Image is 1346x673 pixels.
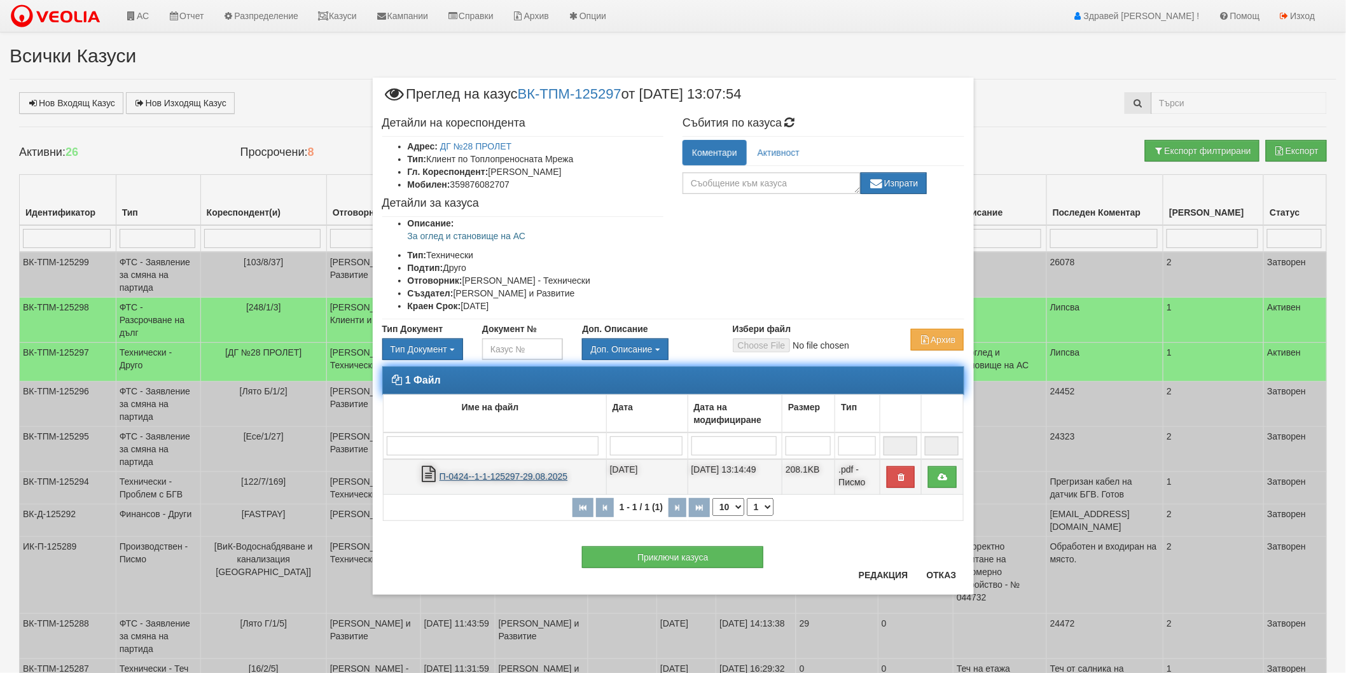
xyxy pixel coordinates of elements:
[582,546,763,568] button: Приключи казуса
[606,394,688,433] td: Дата: No sort applied, activate to apply an ascending sort
[841,402,857,412] b: Тип
[582,323,648,335] label: Доп. Описание
[572,498,593,517] button: Първа страница
[482,338,563,360] input: Казус №
[408,153,664,165] li: Клиент по Топлопреносната Мрежа
[408,218,454,228] b: Описание:
[408,230,664,242] p: За оглед и становище на АС
[616,502,666,512] span: 1 - 1 / 1 (1)
[919,565,964,585] button: Отказ
[590,344,652,354] span: Доп. Описание
[748,140,809,165] a: Активност
[861,172,927,194] button: Изпрати
[408,301,461,311] b: Краен Срок:
[689,498,710,517] button: Последна страница
[408,179,450,190] b: Мобилен:
[683,117,964,130] h4: Събития по казуса
[788,402,820,412] b: Размер
[382,117,664,130] h4: Детайли на кореспондента
[582,338,713,360] div: Двоен клик, за изчистване на избраната стойност.
[835,459,880,495] td: .pdf - Писмо
[408,167,489,177] b: Гл. Кореспондент:
[408,287,664,300] li: [PERSON_NAME] и Развитие
[596,498,614,517] button: Предишна страница
[712,498,744,516] select: Брой редове на страница
[408,300,664,312] li: [DATE]
[683,140,747,165] a: Коментари
[694,402,762,425] b: Дата на модифициране
[518,86,621,102] a: ВК-ТПМ-125297
[408,250,427,260] b: Тип:
[582,338,668,360] button: Доп. Описание
[835,394,880,433] td: Тип: No sort applied, activate to apply an ascending sort
[382,338,463,360] div: Двоен клик, за изчистване на избраната стойност.
[440,141,511,151] a: ДГ №28 ПРОЛЕТ
[733,323,791,335] label: Избери файл
[482,323,537,335] label: Документ №
[408,263,443,273] b: Подтип:
[880,394,922,433] td: : No sort applied, activate to apply an ascending sort
[669,498,686,517] button: Следваща страница
[383,394,606,433] td: Име на файл: No sort applied, activate to apply an ascending sort
[405,375,441,385] strong: 1 Файл
[782,394,835,433] td: Размер: No sort applied, activate to apply an ascending sort
[408,261,664,274] li: Друго
[688,394,782,433] td: Дата на модифициране: No sort applied, activate to apply an ascending sort
[382,87,742,111] span: Преглед на казус от [DATE] 13:07:54
[922,394,963,433] td: : No sort applied, activate to apply an ascending sort
[606,459,688,495] td: [DATE]
[462,402,519,412] b: Име на файл
[851,565,916,585] button: Редакция
[408,249,664,261] li: Технически
[408,141,438,151] b: Адрес:
[408,165,664,178] li: [PERSON_NAME]
[408,275,462,286] b: Отговорник:
[408,154,427,164] b: Тип:
[408,178,664,191] li: 359876082707
[382,338,463,360] button: Тип Документ
[440,471,568,482] a: П-0424--1-1-125297-29.08.2025
[382,197,664,210] h4: Детайли за казуса
[391,344,447,354] span: Тип Документ
[911,329,964,350] button: Архив
[688,459,782,495] td: [DATE] 13:14:49
[747,498,774,516] select: Страница номер
[382,323,443,335] label: Тип Документ
[383,459,963,495] tr: П-0424--1-1-125297-29.08.2025.pdf - Писмо
[408,274,664,287] li: [PERSON_NAME] - Технически
[408,288,454,298] b: Създател:
[613,402,633,412] b: Дата
[782,459,835,495] td: 208.1KB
